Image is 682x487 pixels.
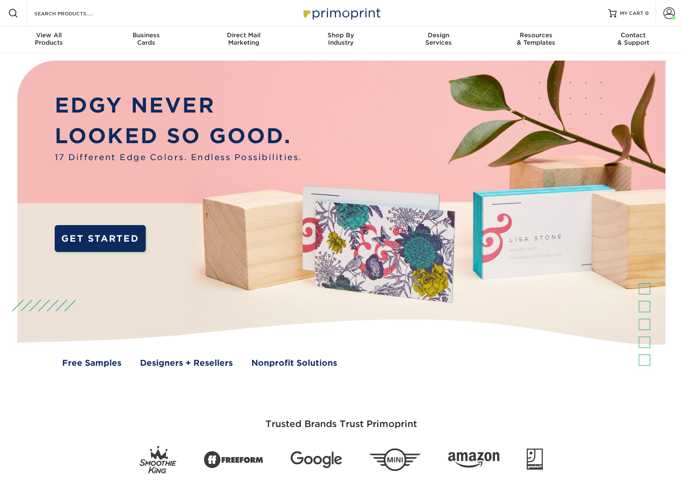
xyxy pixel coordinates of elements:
[448,452,499,468] img: Amazon
[292,26,390,53] a: Shop ByIndustry
[390,31,487,46] div: Services
[369,449,421,471] img: Mini
[251,357,337,369] a: Nonprofit Solutions
[140,446,176,474] img: Smoothie King
[487,31,584,39] span: Resources
[97,26,195,53] a: BusinessCards
[645,10,649,16] span: 0
[55,90,302,121] p: EDGY NEVER
[487,26,584,53] a: Resources& Templates
[390,31,487,39] span: Design
[97,31,195,39] span: Business
[204,447,263,473] img: Freeform
[99,399,583,439] h3: Trusted Brands Trust Primoprint
[140,357,233,369] a: Designers + Resellers
[585,31,682,39] span: Contact
[55,121,302,151] p: LOOKED SO GOOD.
[390,26,487,53] a: DesignServices
[62,357,121,369] a: Free Samples
[487,31,584,46] div: & Templates
[292,31,390,39] span: Shop By
[527,449,543,471] img: Goodwill
[585,31,682,46] div: & Support
[34,8,114,18] input: SEARCH PRODUCTS.....
[195,31,292,39] span: Direct Mail
[292,31,390,46] div: Industry
[97,31,195,46] div: Cards
[585,26,682,53] a: Contact& Support
[55,151,302,164] span: 17 Different Edge Colors. Endless Possibilities.
[620,10,643,17] span: MY CART
[195,31,292,46] div: Marketing
[291,451,342,468] img: Google
[55,225,146,252] a: GET STARTED
[195,26,292,53] a: Direct MailMarketing
[300,4,383,22] img: Primoprint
